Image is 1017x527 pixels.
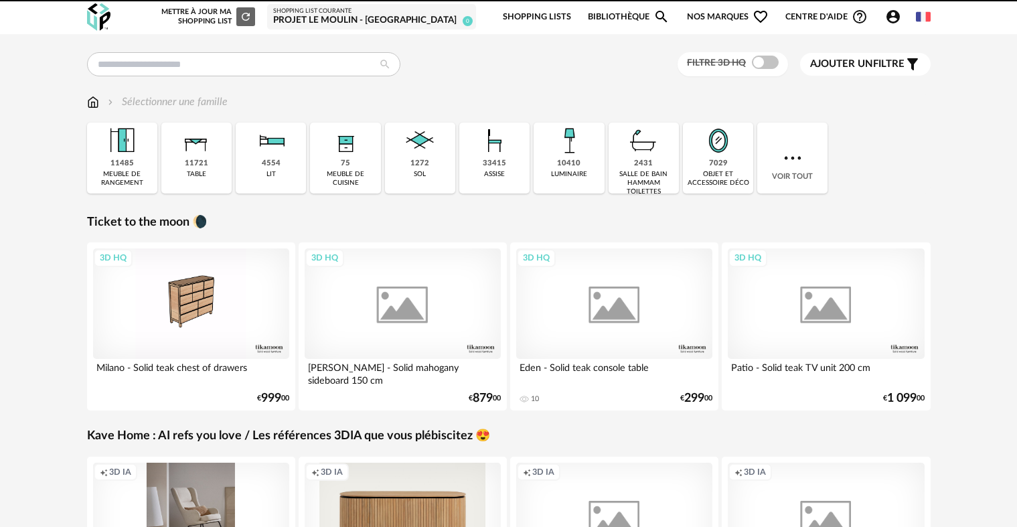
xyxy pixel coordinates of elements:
[321,467,343,477] span: 3D IA
[87,429,490,444] a: Kave Home : AI refs you love / Les références 3DIA que vous plébiscitez 😍
[262,159,281,169] div: 4554
[109,467,131,477] span: 3D IA
[588,1,670,33] a: BibliothèqueMagnify icon
[159,7,255,26] div: Mettre à jour ma Shopping List
[517,249,556,267] div: 3D HQ
[91,170,153,187] div: meuble de rangement
[757,123,828,194] div: Voir tout
[100,467,108,477] span: Creation icon
[105,94,228,110] div: Sélectionner une famille
[87,3,110,31] img: OXP
[516,359,713,386] div: Eden - Solid teak console table
[240,13,252,20] span: Refresh icon
[469,394,501,403] div: € 00
[687,58,746,68] span: Filtre 3D HQ
[105,94,116,110] img: svg+xml;base64,PHN2ZyB3aWR0aD0iMTYiIGhlaWdodD0iMTYiIHZpZXdCb3g9IjAgMCAxNiAxNiIgZmlsbD0ibm9uZSIgeG...
[810,58,905,71] span: filtre
[410,159,429,169] div: 1272
[885,9,901,25] span: Account Circle icon
[178,123,214,159] img: Table.png
[728,359,925,386] div: Patio - Solid teak TV unit 200 cm
[414,170,426,179] div: sol
[523,467,531,477] span: Creation icon
[753,9,769,25] span: Heart Outline icon
[305,359,501,386] div: [PERSON_NAME] - Solid mahogany sideboard 150 cm
[653,9,670,25] span: Magnify icon
[253,123,289,159] img: Literie.png
[273,7,470,15] div: Shopping List courante
[314,170,376,187] div: meuble de cuisine
[852,9,868,25] span: Help Circle Outline icon
[885,9,907,25] span: Account Circle icon
[734,467,742,477] span: Creation icon
[503,1,571,33] a: Shopping Lists
[273,15,470,27] div: Projet Le Moulin - [GEOGRAPHIC_DATA]
[483,159,506,169] div: 33415
[684,394,704,403] span: 299
[709,159,728,169] div: 7029
[551,170,587,179] div: luminaire
[744,467,766,477] span: 3D IA
[781,146,805,170] img: more.7b13dc1.svg
[557,159,580,169] div: 10410
[613,170,675,196] div: salle de bain hammam toilettes
[87,215,207,230] a: Ticket to the moon 🌘
[810,59,873,69] span: Ajouter un
[87,242,296,410] a: 3D HQ Milano - Solid teak chest of drawers €99900
[551,123,587,159] img: Luminaire.png
[800,53,931,76] button: Ajouter unfiltre Filter icon
[531,394,539,404] div: 10
[625,123,661,159] img: Salle%20de%20bain.png
[327,123,364,159] img: Rangement.png
[261,394,281,403] span: 999
[104,123,140,159] img: Meuble%20de%20rangement.png
[887,394,917,403] span: 1 099
[341,159,350,169] div: 75
[477,123,513,159] img: Assise.png
[187,170,206,179] div: table
[680,394,712,403] div: € 00
[266,170,276,179] div: lit
[510,242,719,410] a: 3D HQ Eden - Solid teak console table 10 €29900
[473,394,493,403] span: 879
[463,16,473,26] span: 0
[110,159,134,169] div: 11485
[687,170,749,187] div: objet et accessoire déco
[634,159,653,169] div: 2431
[402,123,438,159] img: Sol.png
[311,467,319,477] span: Creation icon
[273,7,470,27] a: Shopping List courante Projet Le Moulin - [GEOGRAPHIC_DATA] 0
[785,9,868,25] span: Centre d'aideHelp Circle Outline icon
[484,170,505,179] div: assise
[305,249,344,267] div: 3D HQ
[87,94,99,110] img: svg+xml;base64,PHN2ZyB3aWR0aD0iMTYiIGhlaWdodD0iMTciIHZpZXdCb3g9IjAgMCAxNiAxNyIgZmlsbD0ibm9uZSIgeG...
[916,9,931,24] img: fr
[722,242,931,410] a: 3D HQ Patio - Solid teak TV unit 200 cm €1 09900
[687,1,769,33] span: Nos marques
[883,394,925,403] div: € 00
[532,467,554,477] span: 3D IA
[905,56,921,72] span: Filter icon
[700,123,736,159] img: Miroir.png
[299,242,507,410] a: 3D HQ [PERSON_NAME] - Solid mahogany sideboard 150 cm €87900
[94,249,133,267] div: 3D HQ
[185,159,208,169] div: 11721
[257,394,289,403] div: € 00
[728,249,767,267] div: 3D HQ
[93,359,290,386] div: Milano - Solid teak chest of drawers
